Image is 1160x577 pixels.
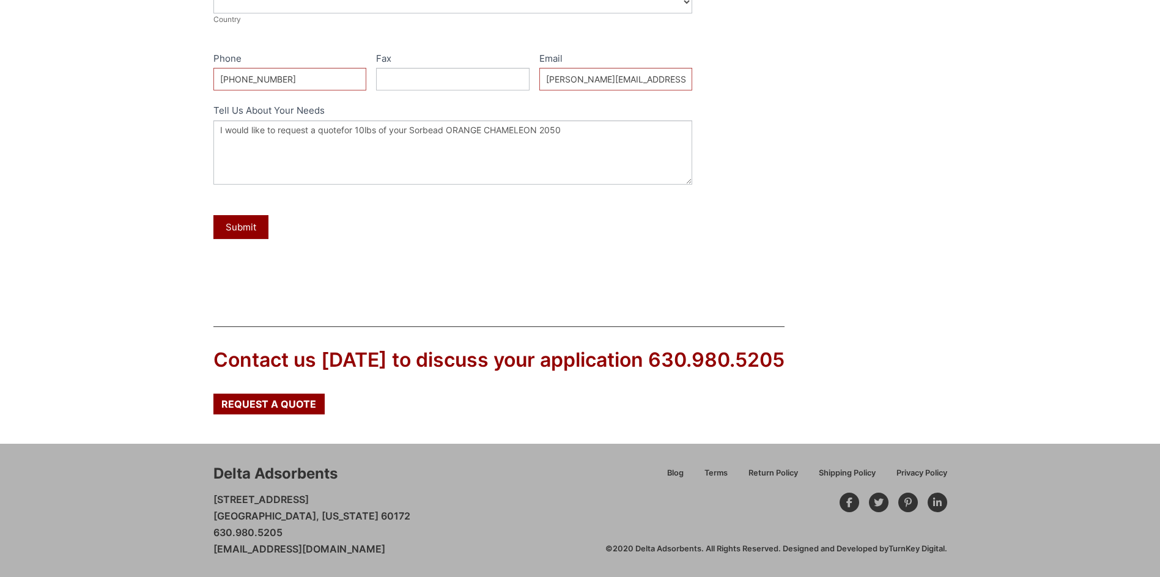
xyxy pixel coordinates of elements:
label: Tell Us About Your Needs [213,103,693,120]
a: Shipping Policy [808,466,886,488]
span: Return Policy [748,469,798,477]
a: Request a Quote [213,394,325,414]
div: Country [213,13,693,26]
label: Email [539,51,693,68]
a: Blog [657,466,694,488]
span: Request a Quote [221,399,316,409]
span: Privacy Policy [896,469,947,477]
button: Submit [213,215,268,239]
label: Phone [213,51,367,68]
a: Privacy Policy [886,466,947,488]
a: [EMAIL_ADDRESS][DOMAIN_NAME] [213,543,385,555]
div: Delta Adsorbents [213,463,338,484]
a: Terms [694,466,738,488]
div: ©2020 Delta Adsorbents. All Rights Reserved. Designed and Developed by . [605,543,947,554]
span: Terms [704,469,728,477]
div: Contact us [DATE] to discuss your application 630.980.5205 [213,347,785,374]
span: Blog [667,469,684,477]
label: Fax [376,51,530,68]
p: [STREET_ADDRESS] [GEOGRAPHIC_DATA], [US_STATE] 60172 630.980.5205 [213,491,410,558]
span: Shipping Policy [819,469,876,477]
a: TurnKey Digital [888,544,945,553]
a: Return Policy [738,466,808,488]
